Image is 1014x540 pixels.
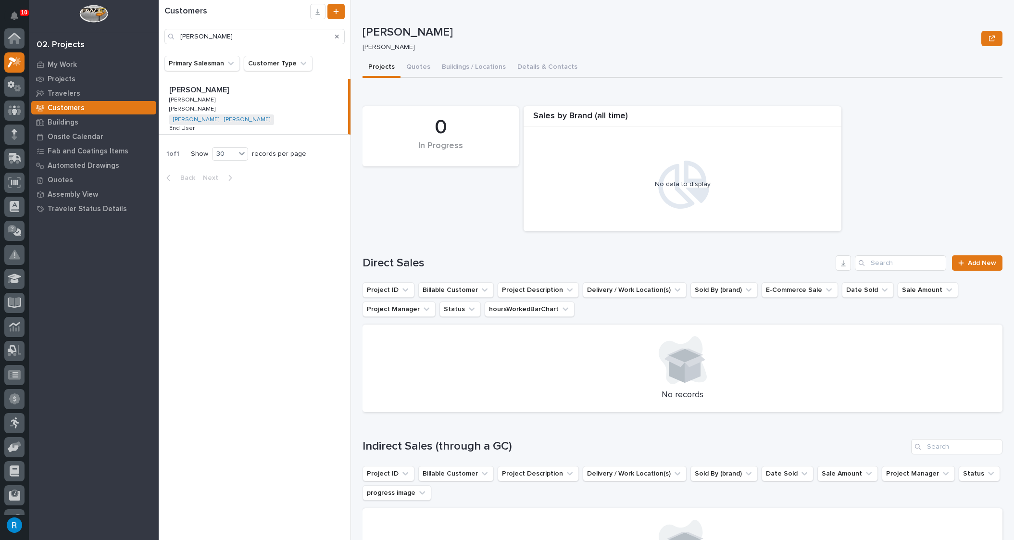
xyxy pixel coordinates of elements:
[363,58,401,78] button: Projects
[29,115,159,129] a: Buildings
[48,176,73,185] p: Quotes
[203,174,224,182] span: Next
[29,72,159,86] a: Projects
[898,282,958,298] button: Sale Amount
[29,86,159,100] a: Travelers
[48,147,128,156] p: Fab and Coatings Items
[379,115,502,139] div: 0
[842,282,894,298] button: Date Sold
[79,5,108,23] img: Workspace Logo
[512,58,583,78] button: Details & Contacts
[29,144,159,158] a: Fab and Coatings Items
[48,162,119,170] p: Automated Drawings
[199,174,240,182] button: Next
[363,485,431,501] button: progress image
[374,390,991,401] p: No records
[48,89,80,98] p: Travelers
[485,301,575,317] button: hoursWorkedBarChart
[363,25,977,39] p: [PERSON_NAME]
[4,515,25,535] button: users-avatar
[379,141,502,161] div: In Progress
[690,466,758,481] button: Sold By (brand)
[690,282,758,298] button: Sold By (brand)
[175,174,195,182] span: Back
[12,12,25,27] div: Notifications10
[48,75,75,84] p: Projects
[855,255,946,271] input: Search
[173,116,270,123] a: [PERSON_NAME] - [PERSON_NAME]
[583,282,687,298] button: Delivery / Work Location(s)
[159,79,351,135] a: [PERSON_NAME][PERSON_NAME] [PERSON_NAME][PERSON_NAME] [PERSON_NAME][PERSON_NAME] [PERSON_NAME] - ...
[169,123,197,132] p: End User
[191,150,208,158] p: Show
[418,466,494,481] button: Billable Customer
[583,466,687,481] button: Delivery / Work Location(s)
[528,180,837,188] div: No data to display
[37,40,85,50] div: 02. Projects
[252,150,306,158] p: records per page
[169,95,217,103] p: [PERSON_NAME]
[164,29,345,44] input: Search
[952,255,1002,271] a: Add New
[4,6,25,26] button: Notifications
[363,301,436,317] button: Project Manager
[29,158,159,173] a: Automated Drawings
[29,129,159,144] a: Onsite Calendar
[29,57,159,72] a: My Work
[169,84,231,95] p: [PERSON_NAME]
[213,149,236,159] div: 30
[498,466,579,481] button: Project Description
[817,466,878,481] button: Sale Amount
[401,58,436,78] button: Quotes
[48,205,127,213] p: Traveler Status Details
[436,58,512,78] button: Buildings / Locations
[363,256,832,270] h1: Direct Sales
[762,282,838,298] button: E-Commerce Sale
[882,466,955,481] button: Project Manager
[29,201,159,216] a: Traveler Status Details
[29,100,159,115] a: Customers
[762,466,814,481] button: Date Sold
[968,260,996,266] span: Add New
[524,111,841,127] div: Sales by Brand (all time)
[21,9,27,16] p: 10
[164,6,310,17] h1: Customers
[244,56,313,71] button: Customer Type
[48,104,85,113] p: Customers
[911,439,1002,454] input: Search
[164,56,240,71] button: Primary Salesman
[29,173,159,187] a: Quotes
[959,466,1000,481] button: Status
[363,282,414,298] button: Project ID
[159,174,199,182] button: Back
[363,440,907,453] h1: Indirect Sales (through a GC)
[363,466,414,481] button: Project ID
[418,282,494,298] button: Billable Customer
[363,43,974,51] p: [PERSON_NAME]
[48,61,77,69] p: My Work
[48,133,103,141] p: Onsite Calendar
[159,142,187,166] p: 1 of 1
[498,282,579,298] button: Project Description
[169,104,217,113] p: [PERSON_NAME]
[48,118,78,127] p: Buildings
[48,190,98,199] p: Assembly View
[29,187,159,201] a: Assembly View
[439,301,481,317] button: Status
